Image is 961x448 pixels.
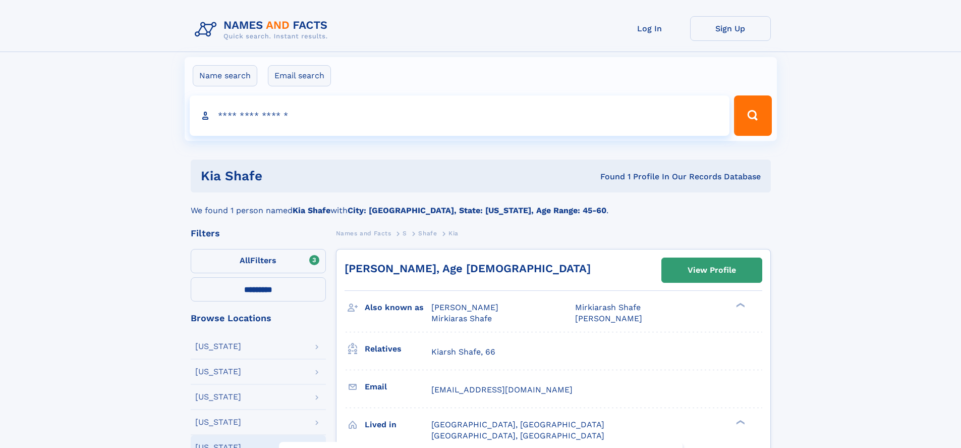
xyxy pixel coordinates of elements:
[431,303,498,312] span: [PERSON_NAME]
[365,299,431,316] h3: Also known as
[733,419,746,425] div: ❯
[403,227,407,239] a: S
[365,340,431,358] h3: Relatives
[431,420,604,429] span: [GEOGRAPHIC_DATA], [GEOGRAPHIC_DATA]
[575,314,642,323] span: [PERSON_NAME]
[190,95,730,136] input: search input
[195,393,241,401] div: [US_STATE]
[195,368,241,376] div: [US_STATE]
[734,95,771,136] button: Search Button
[662,258,762,282] a: View Profile
[240,256,250,265] span: All
[191,249,326,273] label: Filters
[575,303,641,312] span: Mirkiarash Shafe
[191,229,326,238] div: Filters
[690,16,771,41] a: Sign Up
[191,314,326,323] div: Browse Locations
[191,16,336,43] img: Logo Names and Facts
[431,314,492,323] span: Mirkiaras Shafe
[293,206,330,215] b: Kia Shafe
[431,171,761,182] div: Found 1 Profile In Our Records Database
[403,230,407,237] span: S
[688,259,736,282] div: View Profile
[201,170,431,182] h1: Kia Shafe
[418,227,437,239] a: Shafe
[268,65,331,86] label: Email search
[431,431,604,440] span: [GEOGRAPHIC_DATA], [GEOGRAPHIC_DATA]
[733,302,746,309] div: ❯
[348,206,606,215] b: City: [GEOGRAPHIC_DATA], State: [US_STATE], Age Range: 45-60
[191,192,771,217] div: We found 1 person named with .
[195,418,241,426] div: [US_STATE]
[345,262,591,275] a: [PERSON_NAME], Age [DEMOGRAPHIC_DATA]
[431,385,573,394] span: [EMAIL_ADDRESS][DOMAIN_NAME]
[418,230,437,237] span: Shafe
[448,230,459,237] span: Kia
[365,378,431,395] h3: Email
[431,346,495,358] a: Kiarsh Shafe, 66
[609,16,690,41] a: Log In
[193,65,257,86] label: Name search
[195,342,241,351] div: [US_STATE]
[365,416,431,433] h3: Lived in
[336,227,391,239] a: Names and Facts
